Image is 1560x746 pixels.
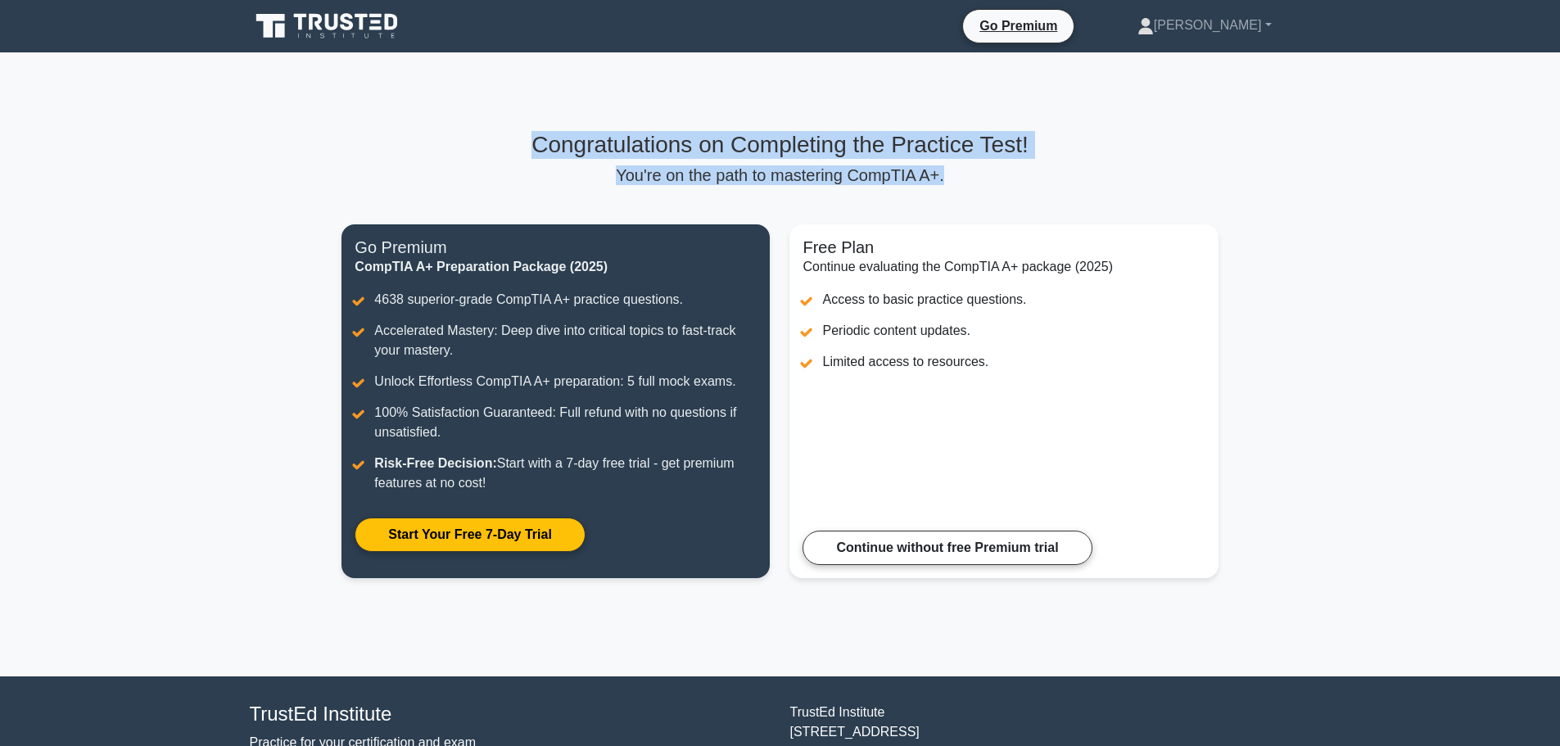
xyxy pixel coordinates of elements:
[250,703,771,726] h4: TrustEd Institute
[803,531,1092,565] a: Continue without free Premium trial
[355,518,585,552] a: Start Your Free 7-Day Trial
[341,165,1218,185] p: You're on the path to mastering CompTIA A+.
[1098,9,1311,42] a: [PERSON_NAME]
[970,16,1067,36] a: Go Premium
[341,131,1218,159] h3: Congratulations on Completing the Practice Test!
